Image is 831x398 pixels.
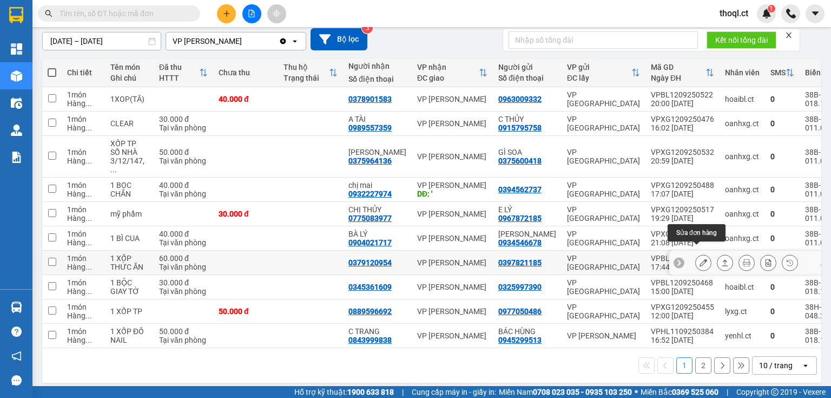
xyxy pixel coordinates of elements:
span: ... [85,238,92,247]
div: yenhl.ct [725,331,760,340]
div: VP nhận [417,63,479,71]
div: mỹ phẩm [110,210,148,218]
div: A TÀI [348,115,406,123]
div: VP [PERSON_NAME] [417,307,487,316]
strong: 1900 633 818 [347,388,394,396]
th: Toggle SortBy [412,58,493,87]
th: Toggle SortBy [278,58,343,87]
div: 0915795758 [498,123,542,132]
div: 0989557359 [348,123,392,132]
span: caret-down [810,9,820,18]
div: 10 / trang [759,360,793,371]
div: Hàng thông thường [67,311,100,320]
div: 50.000 đ [219,307,273,316]
div: ANH CHUNG [498,230,556,238]
div: Chi tiết [67,68,100,77]
div: oanhxg.ct [725,210,760,218]
div: DĐ: ' [417,190,487,198]
span: ... [85,156,92,165]
div: 0967872185 [498,214,542,223]
img: solution-icon [11,152,22,163]
div: 0 [770,210,794,218]
th: Toggle SortBy [765,58,800,87]
div: Ngày ĐH [651,74,705,82]
button: Bộ lọc [311,28,367,50]
th: Toggle SortBy [562,58,645,87]
div: 30.000 đ [159,115,208,123]
div: VP [GEOGRAPHIC_DATA] [567,148,640,165]
div: 1 món [67,327,100,336]
div: 0394562737 [498,185,542,194]
div: 0 [770,152,794,161]
div: Nhân viên [725,68,760,77]
div: 50.000 đ [159,148,208,156]
div: 30.000 đ [159,278,208,287]
div: 40.000 đ [219,95,273,103]
div: Hàng thông thường [67,99,100,108]
div: 0934546678 [498,238,542,247]
div: Tại văn phòng [159,190,208,198]
div: oanhxg.ct [725,119,760,128]
div: Tại văn phòng [159,287,208,296]
span: ... [85,99,92,108]
div: chị mai [348,181,406,190]
span: notification [11,351,22,361]
div: VP [PERSON_NAME] [417,331,487,340]
div: 15:00 [DATE] [651,287,714,296]
div: 40.000 đ [159,230,208,238]
div: VP [GEOGRAPHIC_DATA] [567,278,640,296]
div: VPXG1209250488 [651,181,714,190]
div: 60.000 đ [159,254,208,263]
div: Hàng thông thường [67,190,100,198]
div: Sửa đơn hàng [668,224,726,242]
span: ... [85,287,92,296]
span: | [727,386,728,398]
div: 17:07 [DATE] [651,190,714,198]
div: XỐP TP [110,139,148,148]
div: 1 XỐP THỨC ĂN [110,254,148,271]
span: ... [85,336,92,344]
img: logo-vxr [9,7,23,23]
div: 12:00 [DATE] [651,311,714,320]
th: Toggle SortBy [154,58,213,87]
div: 1XOP(TĂ) [110,95,148,103]
div: 0 [770,234,794,243]
div: Tại văn phòng [159,336,208,344]
div: VP [PERSON_NAME] [417,181,487,190]
div: SMS [770,68,786,77]
div: Người nhận [348,62,406,70]
div: Số điện thoại [348,75,406,83]
span: aim [273,10,280,17]
span: thoql.ct [711,6,757,20]
span: ... [85,190,92,198]
div: Hàng thông thường [67,214,100,223]
span: ... [110,165,117,174]
div: 1 món [67,90,100,99]
div: hoaibl.ct [725,95,760,103]
div: Sửa đơn hàng [695,255,711,271]
div: BÁC HÙNG [498,327,556,336]
div: 0397821185 [498,258,542,267]
div: VPXG1209250532 [651,148,714,156]
div: VPBL1209250522 [651,90,714,99]
div: VP [PERSON_NAME] [417,95,487,103]
div: 0 [770,331,794,340]
button: Kết nối tổng đài [707,31,776,49]
span: Hỗ trợ kỹ thuật: [294,386,394,398]
svg: open [801,361,810,370]
span: Miền Bắc [641,386,718,398]
div: 20:00 [DATE] [651,99,714,108]
div: 30.000 đ [219,210,273,218]
div: 1 món [67,205,100,214]
div: 17:44 [DATE] [651,263,714,271]
div: Giao hàng [717,255,733,271]
div: 0932227974 [348,190,392,198]
div: lyxg.ct [725,307,760,316]
input: Selected VP Hoàng Liệt. [243,36,244,47]
div: VPXG1209250517 [651,205,714,214]
div: VP [GEOGRAPHIC_DATA] [567,205,640,223]
div: VP [GEOGRAPHIC_DATA] [567,115,640,132]
img: dashboard-icon [11,43,22,55]
button: file-add [242,4,261,23]
div: Tại văn phòng [159,263,208,271]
